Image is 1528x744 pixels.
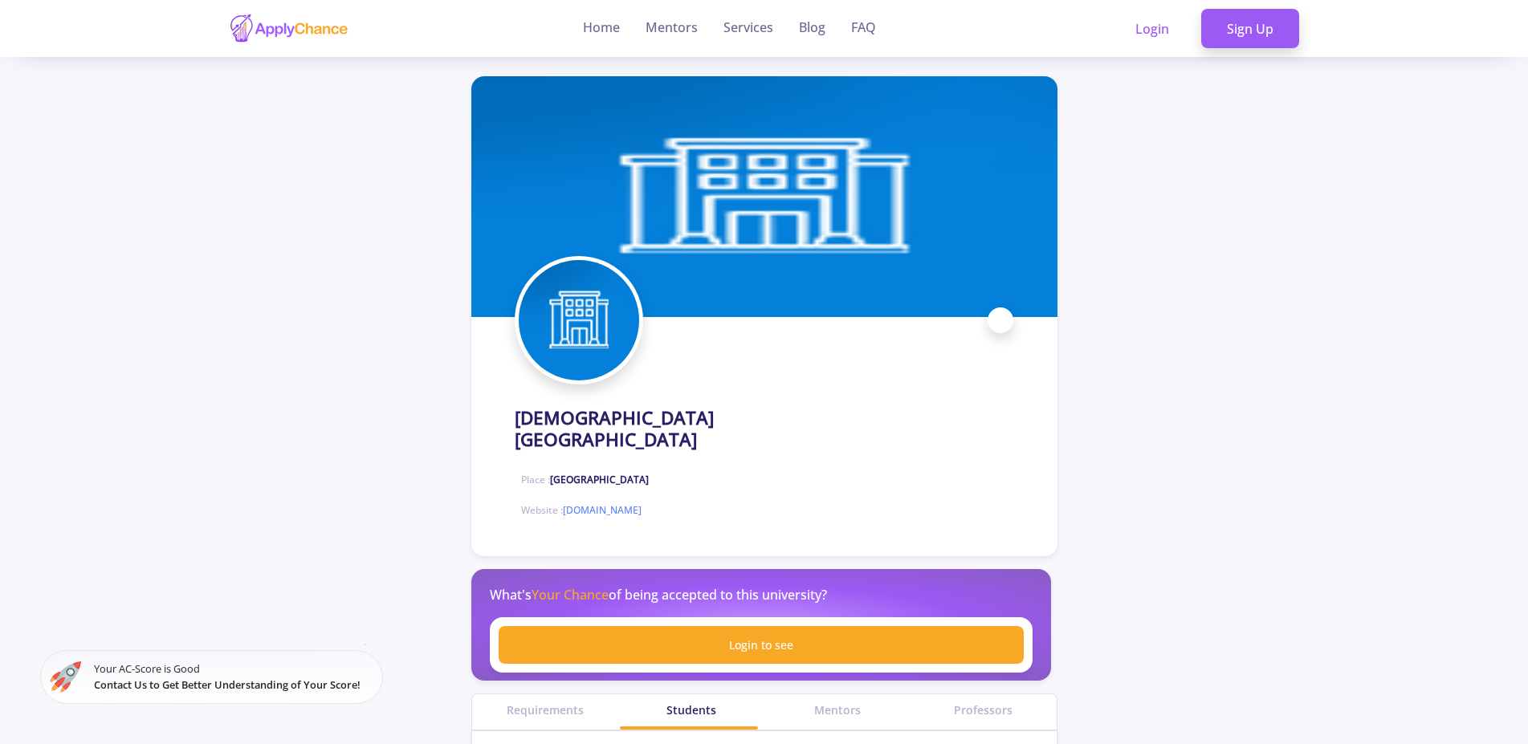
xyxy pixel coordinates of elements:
[94,661,373,692] small: Your AC-Score is Good
[519,260,639,380] img: Islamic Azad University South Tehran logo
[471,76,1057,317] img: Islamic Azad University South Tehran cover
[229,13,349,44] img: applychance logo
[490,585,827,604] p: What's of being accepted to this university?
[94,677,361,692] span: Contact Us to Get Better Understanding of Your Score!
[618,701,764,718] a: Students
[515,407,847,450] h1: [DEMOGRAPHIC_DATA][GEOGRAPHIC_DATA]
[521,473,649,487] span: Place :
[50,661,81,693] img: ac-market
[550,473,649,486] span: [GEOGRAPHIC_DATA]
[521,503,642,518] span: Website :
[472,701,618,718] a: Requirements
[764,701,911,718] a: Mentors
[563,503,642,517] a: [DOMAIN_NAME]
[911,701,1057,718] a: Professors
[499,626,1024,664] a: Login to see
[1110,9,1195,49] a: Login
[1201,9,1299,49] a: Sign Up
[532,586,609,604] span: Your Chance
